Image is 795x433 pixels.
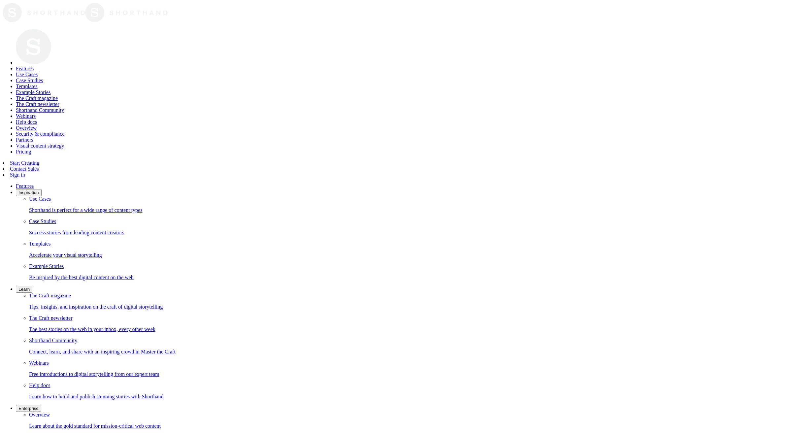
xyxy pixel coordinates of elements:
[29,371,792,377] p: Free introductions to digital storytelling from our expert team
[29,196,792,213] a: Use CasesShorthand is perfect for a wide range of content types
[16,405,41,412] button: Enterprise
[29,293,792,310] a: The Craft magazineTips, insights, and inspiration on the craft of digital storytelling
[10,160,39,166] a: Start Creating
[16,149,31,154] a: Pricing
[16,89,50,95] a: Example Stories
[10,172,25,178] a: Sign in
[16,183,34,189] a: Features
[16,131,65,137] a: Security & compliance
[29,394,792,400] p: Learn how to build and publish stunning stories with Shorthand
[16,66,34,71] a: Features
[29,423,792,429] p: Learn about the gold standard for mission-critical web content
[29,241,792,258] a: TemplatesAccelerate your visual storytelling
[29,304,792,310] p: Tips, insights, and inspiration on the craft of digital storytelling
[3,3,85,22] img: The Craft
[16,72,38,77] a: Use Cases
[16,189,42,196] button: Inspiration
[16,113,36,119] a: Webinars
[29,349,792,355] p: Connect, learn, and share with an inspiring crowd in Master the Craft
[16,143,64,149] a: Visual content strategy
[16,107,64,113] a: Shorthand Community
[16,29,51,64] img: Shorthand Logo
[85,3,168,22] img: The Craft
[16,95,58,101] a: The Craft magazine
[16,286,32,293] button: Learn
[29,207,792,213] p: Shorthand is perfect for a wide range of content types
[16,137,33,143] a: Partners
[29,252,792,258] p: Accelerate your visual storytelling
[16,119,37,125] a: Help docs
[29,218,792,236] a: Case StudiesSuccess stories from leading content creators
[29,338,792,355] a: Shorthand CommunityConnect, learn, and share with an inspiring crowd in Master the Craft
[29,263,792,281] a: Example StoriesBe inspired by the best digital content on the web
[29,315,792,332] a: The Craft newsletterThe best stories on the web in your inbox, every other week
[29,275,792,281] p: Be inspired by the best digital content on the web
[29,412,792,429] a: OverviewLearn about the gold standard for mission-critical web content
[29,360,792,377] a: WebinarsFree introductions to digital storytelling from our expert team
[16,83,38,89] a: Templates
[10,166,39,172] a: Contact Sales
[16,125,37,131] a: Overview
[29,326,792,332] p: The best stories on the web in your inbox, every other week
[29,230,792,236] p: Success stories from leading content creators
[29,383,792,400] a: Help docsLearn how to build and publish stunning stories with Shorthand
[16,101,59,107] a: The Craft newsletter
[16,78,43,83] a: Case Studies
